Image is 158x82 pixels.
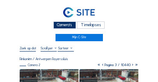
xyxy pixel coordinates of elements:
[105,63,131,67] span: Pagina 3 / 10440
[63,7,95,18] img: C-SITE Logo
[20,6,138,20] a: C-SITE Logo
[20,46,36,50] input: Zoek op datum 󰅀
[56,34,103,41] a: Mijn C-Site
[20,57,68,61] div: Rinkoniën / Antwerpen Royerssluis
[20,64,40,67] div: Camera 2
[77,21,105,29] div: Timelapses
[53,21,76,29] div: Camera's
